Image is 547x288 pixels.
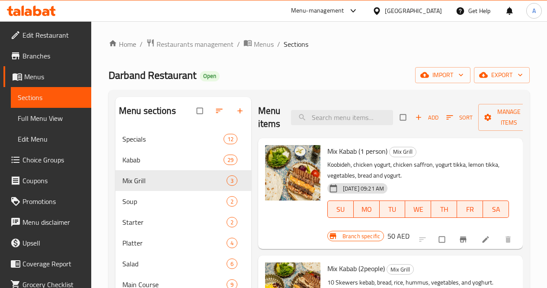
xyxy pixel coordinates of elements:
[122,175,227,186] span: Mix Grill
[395,109,413,126] span: Select section
[11,129,91,149] a: Edit Menu
[413,111,441,124] button: Add
[109,39,530,50] nav: breadcrumb
[3,149,91,170] a: Choice Groups
[140,39,143,49] li: /
[122,134,224,144] span: Specials
[481,235,492,244] a: Edit menu item
[389,147,416,157] div: Mix Grill
[354,201,380,218] button: MO
[115,212,251,233] div: Starter2
[11,108,91,129] a: Full Menu View
[390,147,416,157] span: Mix Grill
[265,145,320,201] img: Mix Kabab (1 person)
[409,203,428,216] span: WE
[122,196,227,207] span: Soup
[415,67,470,83] button: import
[3,170,91,191] a: Coupons
[115,253,251,274] div: Salad6
[446,113,473,123] span: Sort
[115,149,251,170] div: Kabab29
[119,104,176,117] h2: Menu sections
[122,217,227,227] span: Starter
[3,45,91,66] a: Branches
[22,155,84,165] span: Choice Groups
[11,87,91,108] a: Sections
[474,67,530,83] button: export
[415,113,438,123] span: Add
[200,72,220,80] span: Open
[237,39,240,49] li: /
[122,155,224,165] span: Kabab
[291,110,393,125] input: search
[483,201,509,218] button: SA
[434,231,452,248] span: Select to update
[22,217,84,227] span: Menu disclaimer
[481,70,523,81] span: export
[109,65,196,85] span: Darband Restaurant
[22,51,84,61] span: Branches
[405,201,431,218] button: WE
[224,156,237,164] span: 29
[499,230,519,249] button: delete
[387,230,409,242] h6: 50 AED
[22,196,84,207] span: Promotions
[327,262,385,275] span: Mix Kabab (2people)
[3,191,91,212] a: Promotions
[22,175,84,186] span: Coupons
[22,30,84,40] span: Edit Restaurant
[327,159,509,181] p: Koobideh, chicken yogurt, chicken saffron, yogurt tikka, lemon tikka, vegetables, bread and yogurt.
[284,39,308,49] span: Sections
[227,175,237,186] div: items
[3,253,91,274] a: Coverage Report
[339,232,384,240] span: Branch specific
[457,201,483,218] button: FR
[227,177,237,185] span: 3
[291,6,344,16] div: Menu-management
[224,155,237,165] div: items
[122,259,227,269] span: Salad
[227,197,237,206] span: 2
[387,265,413,275] span: Mix Grill
[227,238,237,248] div: items
[277,39,280,49] li: /
[22,238,84,248] span: Upsell
[327,277,509,288] p: 10 Skewers kebab, bread, rice, hummus, vegetables, and yoghurt.
[115,129,251,149] div: Specials12
[243,39,274,50] a: Menus
[254,39,274,49] span: Menus
[413,111,441,124] span: Add item
[115,191,251,212] div: Soup2
[227,218,237,227] span: 2
[441,111,478,124] span: Sort items
[157,39,234,49] span: Restaurants management
[331,203,350,216] span: SU
[210,101,230,120] span: Sort sections
[532,6,536,16] span: A
[486,203,505,216] span: SA
[18,92,84,103] span: Sections
[224,135,237,143] span: 12
[227,239,237,247] span: 4
[224,134,237,144] div: items
[18,113,84,123] span: Full Menu View
[478,104,540,131] button: Manage items
[422,70,464,81] span: import
[109,39,136,49] a: Home
[385,6,442,16] div: [GEOGRAPHIC_DATA]
[3,212,91,233] a: Menu disclaimer
[22,259,84,269] span: Coverage Report
[444,111,475,124] button: Sort
[115,233,251,253] div: Platter4
[258,104,281,130] h2: Menu items
[454,230,474,249] button: Branch-specific-item
[3,66,91,87] a: Menus
[146,39,234,50] a: Restaurants management
[18,134,84,144] span: Edit Menu
[339,184,387,193] span: [DATE] 09:21 AM
[357,203,376,216] span: MO
[200,71,220,81] div: Open
[431,201,457,218] button: TH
